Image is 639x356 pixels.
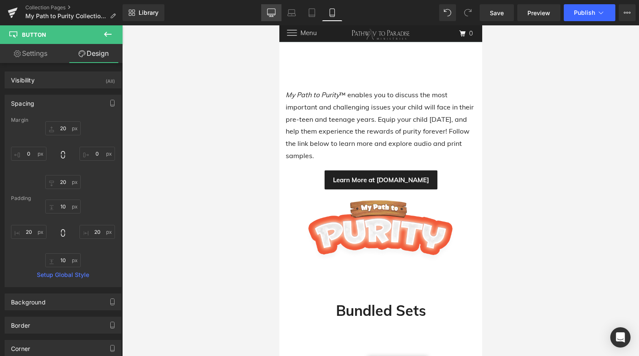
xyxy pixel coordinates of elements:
a: Desktop [261,4,281,21]
i: My Path to Purity [6,65,60,74]
input: 0 [45,121,81,135]
a: Learn More at [DOMAIN_NAME] [45,145,158,164]
a: Mobile [322,4,342,21]
a: New Library [123,4,164,21]
a: Setup Global Style [11,271,115,278]
a: Tablet [302,4,322,21]
div: Open Intercom Messenger [610,327,631,348]
button: Publish [564,4,615,21]
button: More [619,4,636,21]
span: Publish [574,9,595,16]
span: Library [139,9,158,16]
span: My Path to Purity Collection Page [25,13,106,19]
a: Collection Pages [25,4,123,11]
div: (All) [106,72,115,86]
a: 0 [180,2,195,19]
div: Corner [11,340,30,352]
span: Preview [527,8,550,17]
div: Visibility [11,72,35,84]
input: 0 [45,253,81,267]
p: ™ enables you to discuss the most important and challenging issues your child will face in their ... [6,63,197,137]
span: Save [490,8,504,17]
input: 0 [45,175,81,189]
input: 0 [79,225,115,239]
a: Laptop [281,4,302,21]
input: 0 [11,147,46,161]
div: Padding [11,195,115,201]
strong: Bundled Sets [57,276,147,294]
span: Button [22,31,46,38]
div: Background [11,294,46,306]
input: 0 [45,200,81,214]
a: Design [63,44,124,63]
div: Margin [11,117,115,123]
div: Border [11,317,30,329]
button: Undo [439,4,456,21]
input: 0 [11,225,46,239]
input: 0 [79,147,115,161]
a: Preview [517,4,560,21]
img: Pathway to Paradise Ministries [72,2,131,15]
div: Spacing [11,95,34,107]
button: Redo [459,4,476,21]
span: Learn More at [DOMAIN_NAME] [54,149,150,160]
